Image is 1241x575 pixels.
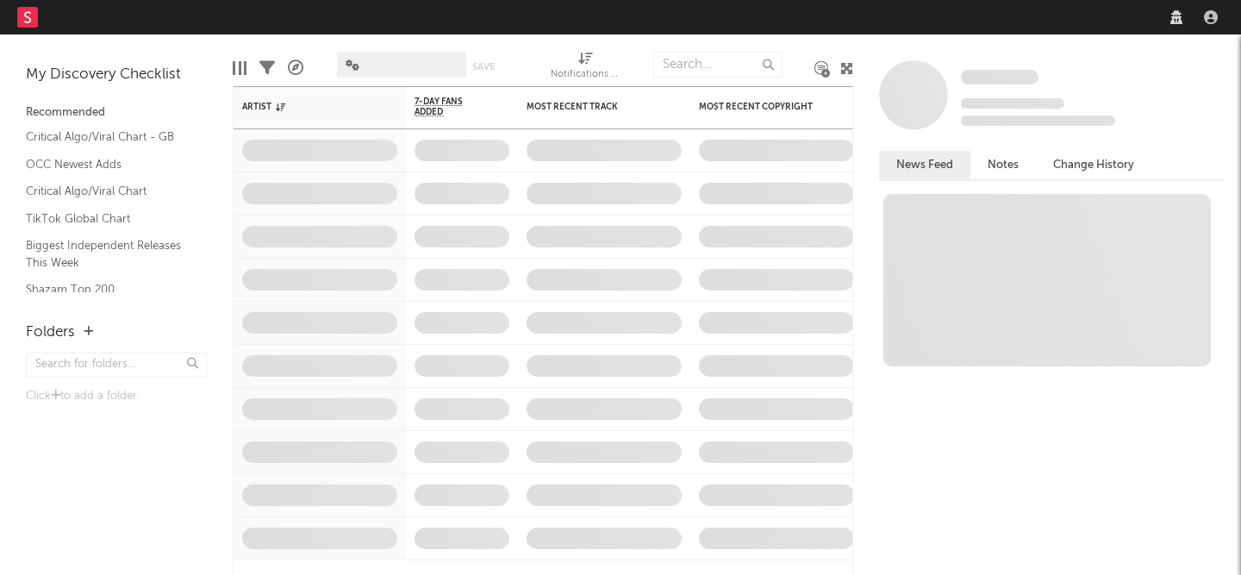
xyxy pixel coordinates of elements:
div: Click to add a folder. [26,386,207,407]
div: Most Recent Track [527,102,656,112]
button: Change History [1036,151,1151,179]
button: Notes [970,151,1036,179]
a: Some Artist [961,69,1038,86]
a: Critical Algo/Viral Chart [26,182,190,201]
div: Filters [259,43,275,93]
div: Artist [242,102,371,112]
button: News Feed [879,151,970,179]
div: A&R Pipeline [288,43,303,93]
button: Save [472,62,495,72]
span: 0 fans last week [961,116,1115,126]
div: Folders [26,322,75,343]
a: Shazam Top 200 [26,280,190,299]
div: Edit Columns [233,43,246,93]
div: My Discovery Checklist [26,65,207,85]
div: Recommended [26,103,207,123]
a: OCC Newest Adds [26,155,190,174]
span: Tracking Since: [DATE] [961,98,1064,109]
div: Notifications (Artist) [551,43,620,93]
a: Biggest Independent Releases This Week [26,236,190,272]
span: 7-Day Fans Added [415,97,483,117]
a: TikTok Global Chart [26,209,190,228]
div: Most Recent Copyright [699,102,828,112]
span: Some Artist [961,70,1038,84]
a: Critical Algo/Viral Chart - GB [26,128,190,147]
input: Search for folders... [26,353,207,378]
div: Notifications (Artist) [551,65,620,85]
input: Search... [653,52,783,78]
